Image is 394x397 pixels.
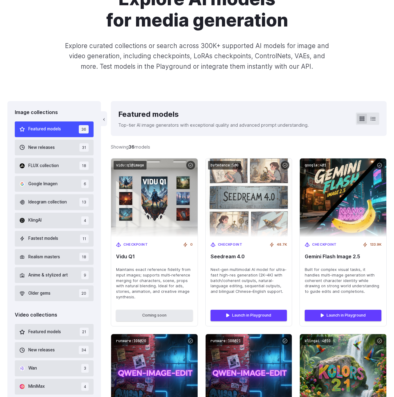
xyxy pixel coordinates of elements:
span: Checkpoint [312,242,337,248]
span: 18 [79,253,89,261]
p: Top-tier AI image generators with exceptional quality and advanced prompt understanding. [118,121,309,129]
span: Fastest models [28,235,58,242]
span: 6 [81,180,89,188]
span: 31 [79,143,89,152]
button: Older gems 20 [15,285,94,301]
img: Seedream 4.0 [206,158,292,237]
code: runware:108@21 [208,337,243,346]
img: Vidu Q1 [111,158,198,237]
button: Wan 3 [15,360,94,376]
span: 20 [79,289,89,297]
span: 4 [81,216,89,225]
span: Maintains exact reference fidelity from input images; supports multi‑reference merging for charac... [116,267,193,300]
span: 18 [79,162,89,170]
code: klingai:4@10 [302,337,333,346]
button: MiniMax 4 [15,379,94,395]
span: 48.7K [277,242,287,248]
span: 0 [190,242,193,248]
span: Older gems [28,290,50,297]
button: Google Imagen 6 [15,176,94,192]
span: Gemini Flash Image 2.5 [305,254,381,260]
span: 3 [81,364,89,372]
span: 4 [81,383,89,391]
div: Image collections [15,108,94,117]
strong: 36 [129,144,135,149]
button: Realism masters 18 [15,249,94,265]
span: 9 [81,271,89,279]
span: 34 [79,346,89,354]
button: Featured models 36 [15,121,94,137]
span: Ideogram collection [28,199,67,206]
span: 133.9K [370,242,381,248]
span: FLUX collection [28,162,59,169]
div: Showing models [111,143,150,150]
span: Checkpoint [218,242,243,248]
span: 36 [79,125,89,133]
button: Fastest models 11 [15,231,94,247]
span: MiniMax [28,383,45,390]
div: Featured models [118,108,309,120]
a: Launch in Playground [305,310,381,321]
div: Video collections [15,311,94,319]
a: Launch in Playground [211,310,287,321]
span: Google Imagen [28,181,58,187]
code: vidu:q1@image [114,161,147,170]
span: New releases [28,144,55,151]
code: bytedance:5@0 [208,161,241,170]
span: 21 [80,328,89,336]
span: Realism masters [28,254,60,260]
span: Featured models [28,126,61,133]
img: Gemini Flash Image 2.5 [300,158,386,237]
p: Explore curated collections or search across 300K+ supported AI models for image and video genera... [64,41,330,72]
button: New releases 34 [15,342,94,358]
span: 13 [79,198,89,206]
span: Anime & stylized art [28,272,68,279]
span: Next-gen multimodal AI model for ultra-fast high-res generation (2K–4K) with batch/coherent outpu... [211,267,287,295]
span: Wan [28,365,37,372]
button: Featured models 21 [15,324,94,340]
span: Checkpoint [123,242,148,248]
button: Coming soon [116,310,193,321]
span: Featured models [28,329,61,335]
span: 11 [80,235,89,243]
button: Ideogram collection 13 [15,194,94,210]
code: google:4@1 [302,161,329,170]
span: New releases [28,347,55,354]
span: Vidu Q1 [116,254,193,260]
span: KlingAI [28,217,42,224]
button: FLUX collection 18 [15,158,94,174]
span: Seedream 4.0 [211,254,287,260]
code: runware:108@20 [114,337,149,346]
button: ‹ [101,111,107,126]
button: Anime & stylized art 9 [15,267,94,283]
span: Built for complex visual tasks, it handles multi-image generation with coherent character identit... [305,267,381,295]
button: KlingAI 4 [15,213,94,228]
button: New releases 31 [15,140,94,155]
